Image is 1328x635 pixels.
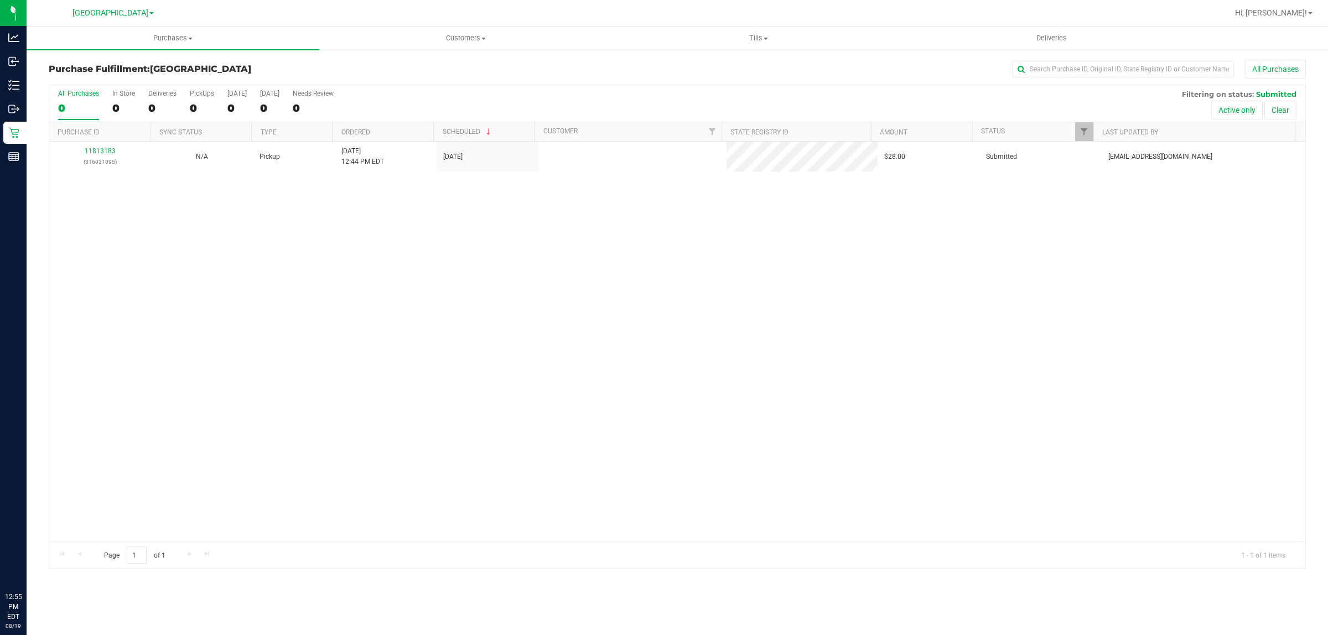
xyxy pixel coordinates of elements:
span: Hi, [PERSON_NAME]! [1235,8,1307,17]
span: $28.00 [884,152,905,162]
a: Scheduled [443,128,493,136]
span: Filtering on status: [1182,90,1254,98]
a: Filter [703,122,721,141]
span: Not Applicable [196,153,208,160]
div: In Store [112,90,135,97]
input: 1 [127,546,147,564]
div: 0 [190,102,214,114]
inline-svg: Inbound [8,56,19,67]
a: Purchase ID [58,128,100,136]
div: 0 [58,102,99,114]
span: Submitted [1256,90,1296,98]
div: 0 [148,102,177,114]
button: All Purchases [1245,60,1306,79]
div: [DATE] [227,90,247,97]
span: [GEOGRAPHIC_DATA] [150,64,251,74]
h3: Purchase Fulfillment: [49,64,468,74]
p: 12:55 PM EDT [5,592,22,622]
p: (316031095) [56,157,144,167]
inline-svg: Outbound [8,103,19,114]
a: Deliveries [905,27,1198,50]
span: [DATE] 12:44 PM EDT [341,146,384,167]
div: Needs Review [293,90,334,97]
a: Status [981,127,1005,135]
div: 0 [260,102,279,114]
span: Customers [320,33,611,43]
span: Tills [613,33,904,43]
input: Search Purchase ID, Original ID, State Registry ID or Customer Name... [1013,61,1234,77]
span: [EMAIL_ADDRESS][DOMAIN_NAME] [1108,152,1212,162]
inline-svg: Reports [8,151,19,162]
span: 1 - 1 of 1 items [1232,546,1294,563]
div: [DATE] [260,90,279,97]
span: Pickup [260,152,280,162]
iframe: Resource center [11,546,44,580]
button: N/A [196,152,208,162]
div: All Purchases [58,90,99,97]
a: 11813183 [85,147,116,155]
button: Clear [1264,101,1296,119]
span: Page of 1 [95,546,174,564]
div: 0 [227,102,247,114]
span: Deliveries [1021,33,1082,43]
div: 0 [293,102,334,114]
a: Purchases [27,27,319,50]
a: Last Updated By [1102,128,1158,136]
a: Amount [880,128,907,136]
a: Filter [1075,122,1093,141]
span: Purchases [27,33,319,43]
inline-svg: Analytics [8,32,19,43]
inline-svg: Inventory [8,80,19,91]
a: Customers [319,27,612,50]
p: 08/19 [5,622,22,630]
a: Type [261,128,277,136]
button: Active only [1211,101,1263,119]
div: 0 [112,102,135,114]
span: [GEOGRAPHIC_DATA] [72,8,148,18]
a: Tills [612,27,905,50]
a: Sync Status [159,128,202,136]
div: PickUps [190,90,214,97]
span: [DATE] [443,152,463,162]
a: Customer [543,127,578,135]
div: Deliveries [148,90,177,97]
span: Submitted [986,152,1017,162]
a: Ordered [341,128,370,136]
a: State Registry ID [730,128,788,136]
inline-svg: Retail [8,127,19,138]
